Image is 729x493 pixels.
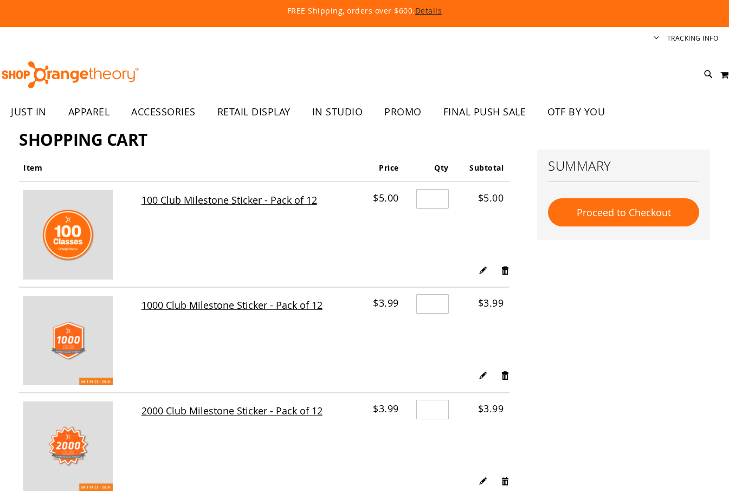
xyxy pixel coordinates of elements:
span: Item [23,163,42,173]
span: Proceed to Checkout [577,206,671,219]
span: APPAREL [68,100,110,124]
a: 1000 Club Milestone Sticker - Pack of 12 [141,296,324,314]
a: Remove item [501,369,510,381]
span: Subtotal [469,163,504,173]
span: JUST IN [11,100,47,124]
h2: Summary [548,157,699,175]
a: 1000 Club Milestone Sticker - Pack of 12 [23,296,137,388]
span: IN STUDIO [312,100,363,124]
a: 100 Club Milestone Sticker - Pack of 12 [141,191,319,209]
img: 1000 Club Milestone Sticker - Pack of 12 [23,296,113,385]
a: ACCESSORIES [120,100,207,125]
span: FINAL PUSH SALE [443,100,526,124]
span: Price [379,163,399,173]
span: ACCESSORIES [131,100,196,124]
a: PROMO [373,100,433,125]
span: $3.99 [478,402,504,415]
a: 2000 Club Milestone Sticker - Pack of 12 [141,402,324,419]
a: Remove item [501,264,510,275]
a: Tracking Info [667,34,719,43]
span: Shopping Cart [19,128,147,151]
a: Details [415,5,442,16]
a: 100 Club Milestone Sticker - Pack of 12 [23,190,137,282]
span: Qty [434,163,449,173]
a: Remove item [501,475,510,486]
a: RETAIL DISPLAY [207,100,301,125]
img: 100 Club Milestone Sticker - Pack of 12 [23,190,113,280]
span: $5.00 [478,191,504,204]
span: OTF BY YOU [547,100,605,124]
button: Account menu [654,34,659,44]
button: Proceed to Checkout [548,198,699,226]
span: $3.99 [478,296,504,309]
span: RETAIL DISPLAY [217,100,291,124]
a: FINAL PUSH SALE [433,100,537,125]
a: IN STUDIO [301,100,374,125]
a: OTF BY YOU [537,100,616,125]
span: $5.00 [373,191,399,204]
span: $3.99 [373,402,399,415]
span: $3.99 [373,296,399,309]
a: APPAREL [57,100,121,125]
span: PROMO [384,100,422,124]
img: 2000 Club Milestone Sticker - Pack of 12 [23,401,113,491]
p: FREE Shipping, orders over $600. [41,5,688,16]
